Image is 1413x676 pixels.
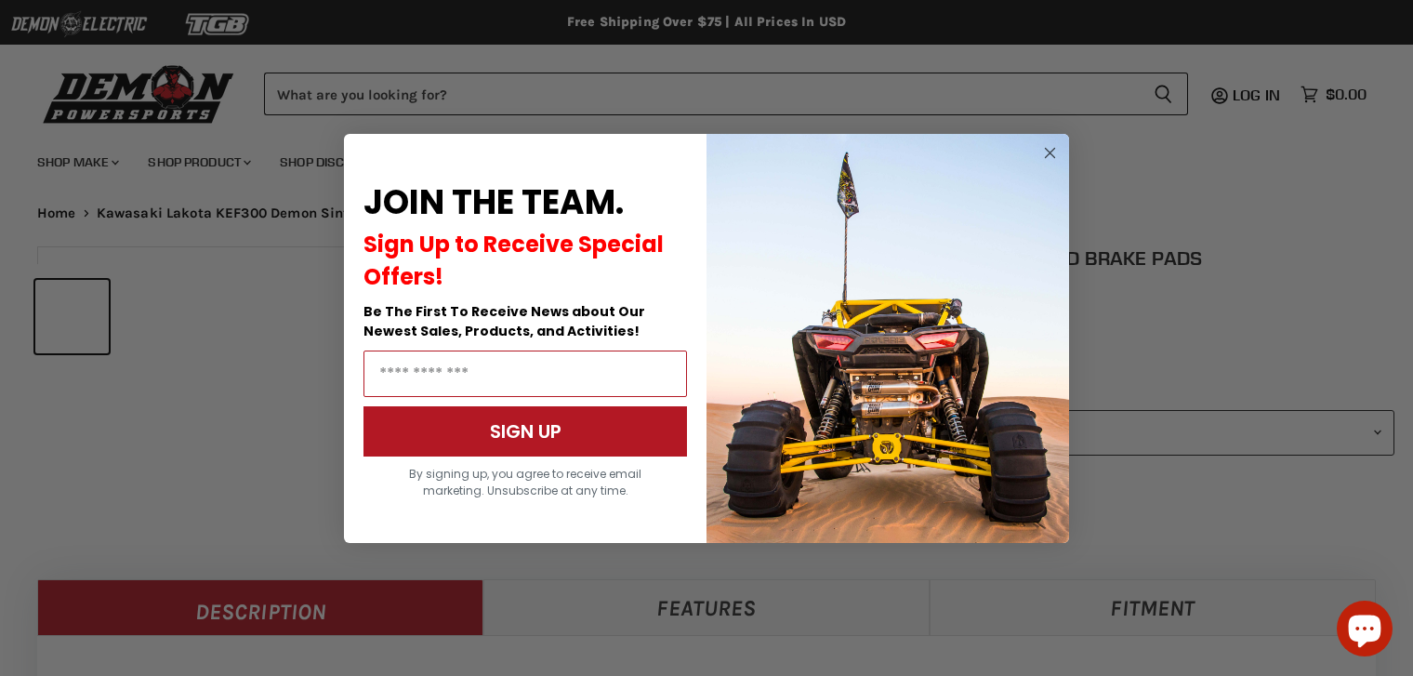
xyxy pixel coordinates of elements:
[363,179,624,226] span: JOIN THE TEAM.
[363,406,687,457] button: SIGN UP
[363,351,687,397] input: Email Address
[706,134,1069,543] img: a9095488-b6e7-41ba-879d-588abfab540b.jpeg
[409,466,641,498] span: By signing up, you agree to receive email marketing. Unsubscribe at any time.
[1038,141,1062,165] button: Close dialog
[363,302,645,340] span: Be The First To Receive News about Our Newest Sales, Products, and Activities!
[363,229,664,292] span: Sign Up to Receive Special Offers!
[1331,601,1398,661] inbox-online-store-chat: Shopify online store chat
